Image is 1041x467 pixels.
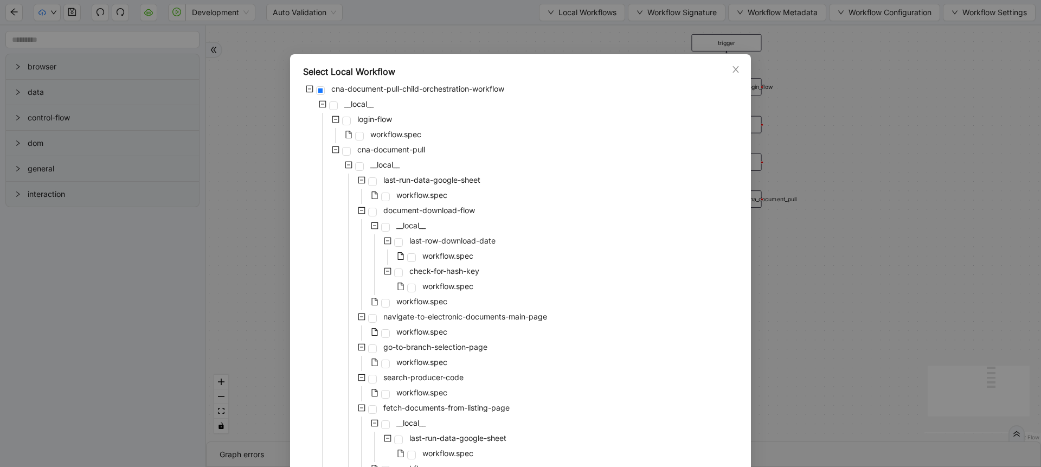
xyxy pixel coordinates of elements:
[383,312,547,321] span: navigate-to-electronic-documents-main-page
[358,343,365,351] span: minus-square
[381,204,477,217] span: document-download-flow
[381,310,549,323] span: navigate-to-electronic-documents-main-page
[342,98,376,111] span: __local__
[370,130,421,139] span: workflow.spec
[409,433,506,443] span: last-run-data-google-sheet
[394,386,449,399] span: workflow.spec
[358,207,365,214] span: minus-square
[420,280,475,293] span: workflow.spec
[381,371,466,384] span: search-producer-code
[345,161,352,169] span: minus-square
[357,114,392,124] span: login-flow
[371,359,378,366] span: file
[394,417,428,430] span: __local__
[383,342,487,351] span: go-to-branch-selection-page
[358,374,365,381] span: minus-square
[381,174,483,187] span: last-run-data-google-sheet
[383,403,510,412] span: fetch-documents-from-listing-page
[371,222,378,229] span: minus-square
[355,143,427,156] span: cna-document-pull
[368,128,423,141] span: workflow.spec
[358,176,365,184] span: minus-square
[422,449,473,458] span: workflow.spec
[394,189,449,202] span: workflow.spec
[396,190,447,200] span: workflow.spec
[371,298,378,305] span: file
[358,404,365,412] span: minus-square
[355,113,394,126] span: login-flow
[422,282,473,291] span: workflow.spec
[397,283,404,290] span: file
[409,236,496,245] span: last-row-download-date
[371,328,378,336] span: file
[420,447,475,460] span: workflow.spec
[407,234,498,247] span: last-row-download-date
[420,250,475,263] span: workflow.spec
[383,373,464,382] span: search-producer-code
[358,313,365,321] span: minus-square
[319,100,326,108] span: minus-square
[371,191,378,199] span: file
[331,84,504,93] span: cna-document-pull-child-orchestration-workflow
[371,389,378,396] span: file
[407,265,481,278] span: check-for-hash-key
[381,341,490,354] span: go-to-branch-selection-page
[383,206,475,215] span: document-download-flow
[397,252,404,260] span: file
[394,325,449,338] span: workflow.spec
[381,401,512,414] span: fetch-documents-from-listing-page
[306,85,313,93] span: minus-square
[394,219,428,232] span: __local__
[384,237,391,245] span: minus-square
[730,63,742,75] button: Close
[370,160,400,169] span: __local__
[368,158,402,171] span: __local__
[329,82,506,95] span: cna-document-pull-child-orchestration-workflow
[384,434,391,442] span: minus-square
[409,266,479,276] span: check-for-hash-key
[407,432,509,445] span: last-run-data-google-sheet
[332,116,339,123] span: minus-square
[731,65,740,74] span: close
[422,251,473,260] span: workflow.spec
[344,99,374,108] span: __local__
[383,175,480,184] span: last-run-data-google-sheet
[345,131,352,138] span: file
[396,418,426,427] span: __local__
[332,146,339,153] span: minus-square
[396,297,447,306] span: workflow.spec
[371,419,378,427] span: minus-square
[384,267,391,275] span: minus-square
[394,295,449,308] span: workflow.spec
[397,450,404,457] span: file
[396,357,447,367] span: workflow.spec
[396,388,447,397] span: workflow.spec
[396,327,447,336] span: workflow.spec
[394,356,449,369] span: workflow.spec
[357,145,425,154] span: cna-document-pull
[396,221,426,230] span: __local__
[303,65,738,78] div: Select Local Workflow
